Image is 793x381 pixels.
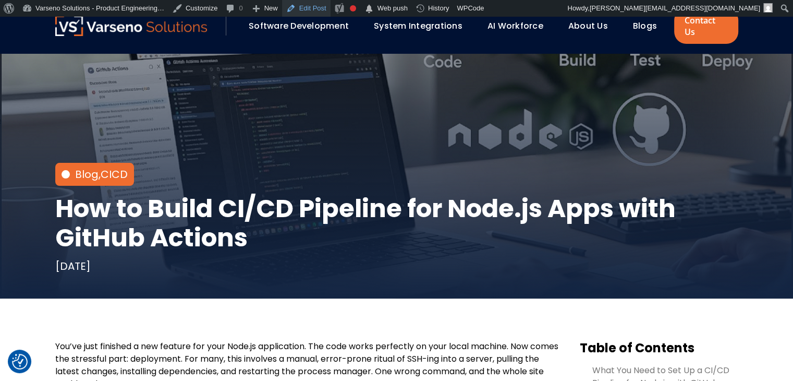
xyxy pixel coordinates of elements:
a: System Integrations [374,20,462,32]
div: AI Workforce [482,17,558,35]
a: AI Workforce [487,20,543,32]
div: About Us [563,17,623,35]
div: Software Development [243,17,363,35]
a: Varseno Solutions – Product Engineering & IT Services [55,16,208,37]
div: , [75,167,128,182]
div: [DATE] [55,259,91,273]
a: About Us [568,20,608,32]
a: Contact Us [674,8,738,44]
a: Blog [75,167,99,182]
button: Cookie Settings [12,354,28,370]
img: Revisit consent button [12,354,28,370]
h3: Table of Contents [580,340,738,356]
div: System Integrations [369,17,477,35]
a: CICD [101,167,128,182]
h1: How to Build CI/CD Pipeline for Node.js Apps with GitHub Actions [55,194,738,253]
div: Focus keyphrase not set [350,5,356,11]
a: Blogs [633,20,657,32]
a: Software Development [249,20,349,32]
span:  [364,2,374,16]
span: [PERSON_NAME][EMAIL_ADDRESS][DOMAIN_NAME] [590,4,760,12]
div: Blogs [628,17,672,35]
img: Varseno Solutions – Product Engineering & IT Services [55,16,208,36]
